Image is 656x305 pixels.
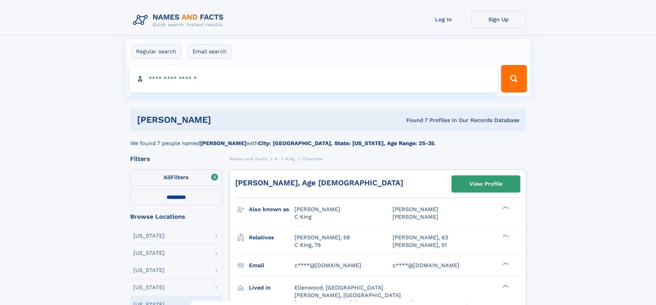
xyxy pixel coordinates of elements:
[471,11,526,28] a: Sign Up
[285,156,294,161] span: King
[294,241,321,249] a: C King, 78
[294,292,401,298] span: [PERSON_NAME], [GEOGRAPHIC_DATA]
[229,154,267,163] a: Names and Facts
[130,131,526,148] div: We found 7 people named with .
[501,261,509,266] div: ❯
[285,154,294,163] a: King
[294,284,383,291] span: Ellenwood, [GEOGRAPHIC_DATA]
[275,154,278,163] a: K
[501,65,527,92] button: Search Button
[235,178,403,187] a: [PERSON_NAME], Age [DEMOGRAPHIC_DATA]
[294,234,350,241] a: [PERSON_NAME], 59
[275,156,278,161] span: K
[501,206,509,210] div: ❯
[249,204,294,215] h3: Also known as
[133,268,165,273] div: [US_STATE]
[294,206,340,213] span: [PERSON_NAME]
[393,241,447,249] a: [PERSON_NAME], 51
[130,11,229,30] img: Logo Names and Facts
[133,250,165,256] div: [US_STATE]
[129,65,498,92] input: search input
[302,156,323,161] span: Charlotte
[130,170,222,186] label: Filters
[249,232,294,243] h3: Relatives
[132,44,181,59] label: Regular search
[133,233,165,239] div: [US_STATE]
[501,284,509,288] div: ❯
[249,282,294,294] h3: Lived in
[393,206,438,213] span: [PERSON_NAME]
[452,176,520,192] a: View Profile
[294,214,312,220] span: C King
[501,233,509,238] div: ❯
[137,116,309,124] h1: [PERSON_NAME]
[469,176,502,192] div: View Profile
[258,140,434,146] b: City: [GEOGRAPHIC_DATA], State: [US_STATE], Age Range: 25-35
[164,174,171,181] span: All
[249,260,294,271] h3: Email
[416,11,471,28] a: Log In
[133,285,165,290] div: [US_STATE]
[188,44,231,59] label: Email search
[130,214,222,220] div: Browse Locations
[200,140,247,146] b: [PERSON_NAME]
[393,214,438,220] span: [PERSON_NAME]
[393,234,448,241] a: [PERSON_NAME], 63
[130,156,222,162] div: Filters
[309,117,519,124] div: Found 7 Profiles In Our Records Database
